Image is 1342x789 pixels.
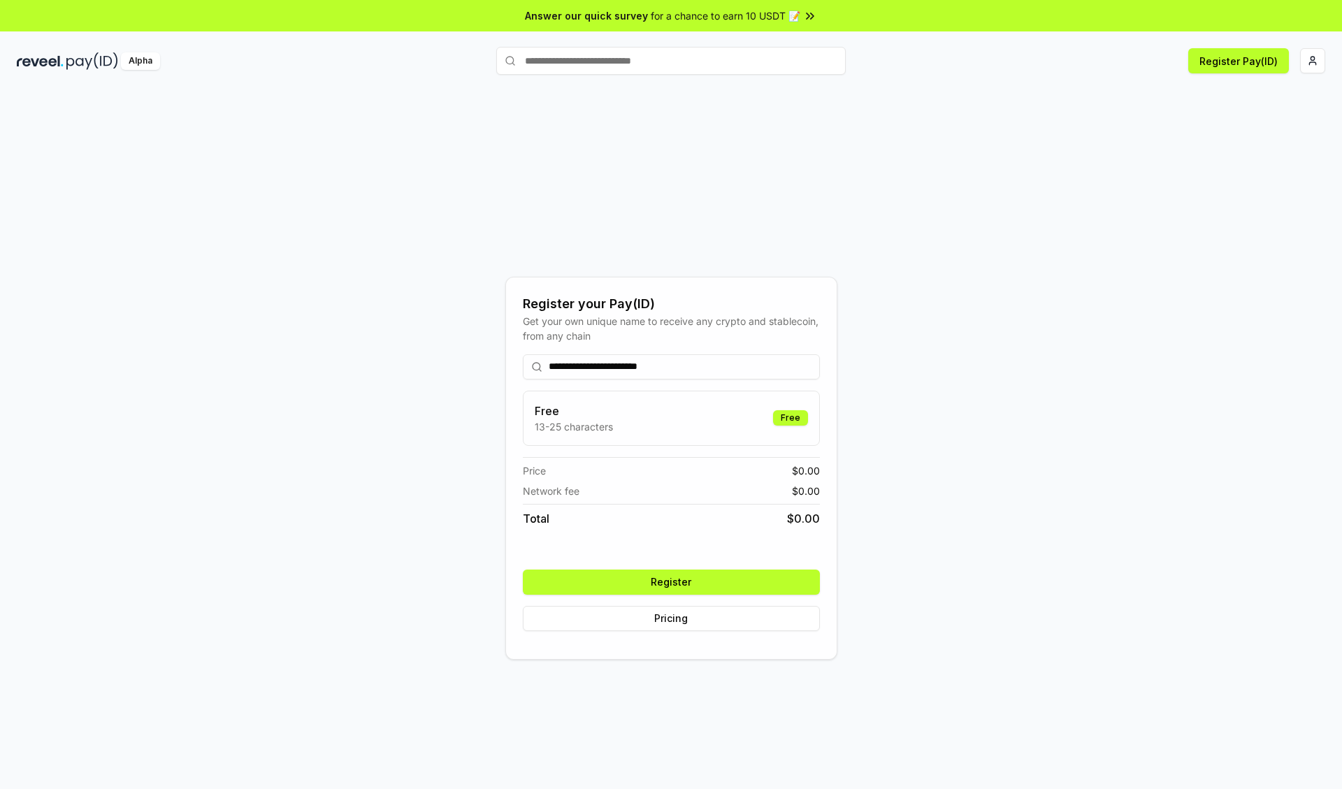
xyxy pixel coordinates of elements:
[17,52,64,70] img: reveel_dark
[1188,48,1289,73] button: Register Pay(ID)
[535,419,613,434] p: 13-25 characters
[787,510,820,527] span: $ 0.00
[523,606,820,631] button: Pricing
[523,484,579,498] span: Network fee
[792,484,820,498] span: $ 0.00
[773,410,808,426] div: Free
[792,463,820,478] span: $ 0.00
[66,52,118,70] img: pay_id
[523,463,546,478] span: Price
[523,570,820,595] button: Register
[523,294,820,314] div: Register your Pay(ID)
[523,510,549,527] span: Total
[535,403,613,419] h3: Free
[525,8,648,23] span: Answer our quick survey
[523,314,820,343] div: Get your own unique name to receive any crypto and stablecoin, from any chain
[121,52,160,70] div: Alpha
[651,8,800,23] span: for a chance to earn 10 USDT 📝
